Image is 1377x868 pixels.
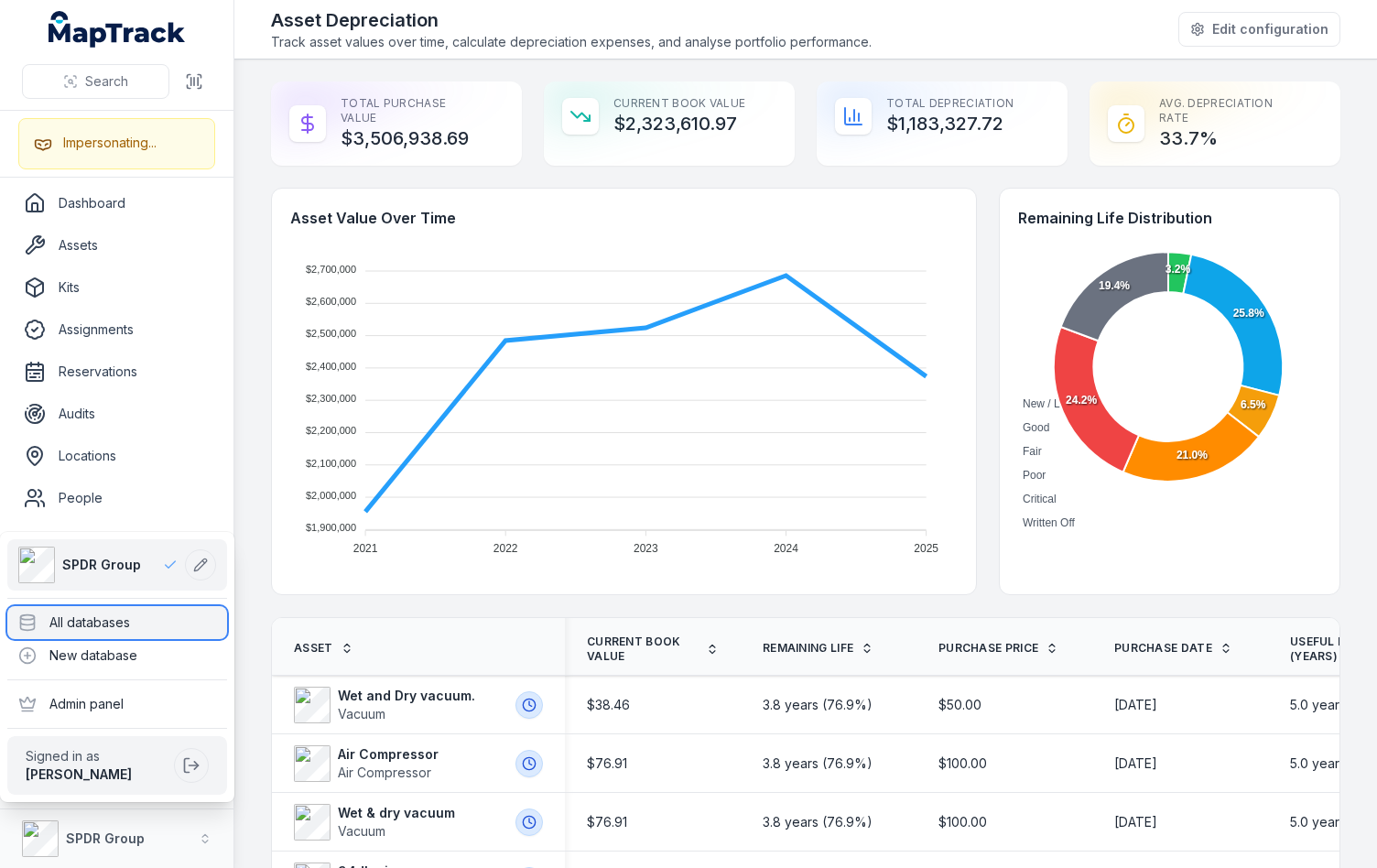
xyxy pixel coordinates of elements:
strong: [PERSON_NAME] [26,766,132,782]
div: All databases [7,606,227,639]
div: Admin panel [7,688,227,721]
span: Signed in as [26,747,167,765]
span: SPDR Group [62,556,141,574]
div: New database [7,639,227,672]
strong: SPDR Group [66,830,145,846]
